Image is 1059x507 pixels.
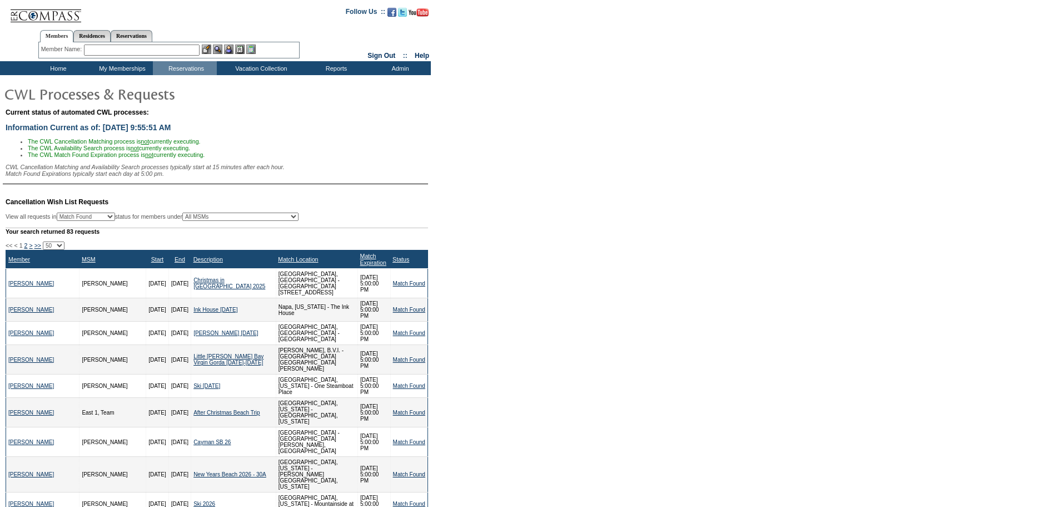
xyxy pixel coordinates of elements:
a: Help [415,52,429,60]
img: Reservations [235,45,245,54]
a: Ski 2026 [193,501,215,507]
td: [DATE] 5:00:00 PM [358,322,391,345]
td: [DATE] 5:00:00 PM [358,269,391,298]
a: [PERSON_NAME] [8,383,54,389]
img: Become our fan on Facebook [387,8,396,17]
td: [DATE] [168,345,191,375]
td: [DATE] 5:00:00 PM [358,398,391,427]
td: [DATE] [168,427,191,457]
span: The CWL Match Found Expiration process is currently executing. [28,151,205,158]
td: Follow Us :: [346,7,385,20]
a: Match Found [393,410,425,416]
td: [GEOGRAPHIC_DATA] - [GEOGRAPHIC_DATA][PERSON_NAME], [GEOGRAPHIC_DATA] [276,427,357,457]
a: New Years Beach 2026 - 30A [193,471,266,478]
a: >> [34,242,41,249]
a: Match Expiration [360,253,386,266]
a: Match Location [278,256,318,263]
td: [PERSON_NAME] [79,427,146,457]
td: [DATE] 5:00:00 PM [358,427,391,457]
img: View [213,45,222,54]
td: Reservations [153,61,217,75]
a: Members [40,30,74,42]
a: > [29,242,32,249]
a: End [175,256,185,263]
td: [PERSON_NAME] [79,269,146,298]
a: [PERSON_NAME] [8,501,54,507]
a: [PERSON_NAME] [8,439,54,445]
a: Start [151,256,164,263]
td: [GEOGRAPHIC_DATA], [GEOGRAPHIC_DATA] - [GEOGRAPHIC_DATA] [276,322,357,345]
td: [PERSON_NAME] [79,298,146,322]
td: [PERSON_NAME] [79,375,146,398]
a: Description [193,256,223,263]
td: [DATE] [146,269,168,298]
u: not [141,138,149,145]
td: [DATE] 5:00:00 PM [358,345,391,375]
a: Ski [DATE] [193,383,220,389]
td: [DATE] [146,427,168,457]
td: Admin [367,61,431,75]
a: [PERSON_NAME] [DATE] [193,330,258,336]
td: [DATE] [168,322,191,345]
td: [DATE] [168,398,191,427]
a: [PERSON_NAME] [8,280,54,287]
a: Cayman SB 26 [193,439,231,445]
a: Match Found [393,471,425,478]
td: [PERSON_NAME] [79,345,146,375]
a: Match Found [393,501,425,507]
td: [GEOGRAPHIC_DATA], [US_STATE] - [PERSON_NAME][GEOGRAPHIC_DATA], [US_STATE] [276,457,357,493]
a: 2 [24,242,28,249]
a: [PERSON_NAME] [8,330,54,336]
a: Match Found [393,307,425,313]
a: After Christmas Beach Trip [193,410,260,416]
td: [DATE] [146,322,168,345]
span: << [6,242,12,249]
span: Cancellation Wish List Requests [6,198,108,206]
div: Member Name: [41,45,84,54]
a: Match Found [393,439,425,445]
a: Member [8,256,30,263]
a: Match Found [393,280,425,287]
a: [PERSON_NAME] [8,410,54,416]
a: Subscribe to our YouTube Channel [409,11,429,18]
a: Match Found [393,383,425,389]
td: [DATE] [146,298,168,322]
td: [PERSON_NAME] [79,322,146,345]
td: Vacation Collection [217,61,303,75]
a: Residences [73,30,111,42]
a: Become our fan on Facebook [387,11,396,18]
a: Christmas in [GEOGRAPHIC_DATA] 2025 [193,277,265,289]
a: Sign Out [367,52,395,60]
td: [DATE] 5:00:00 PM [358,375,391,398]
img: Impersonate [224,45,233,54]
a: Follow us on Twitter [398,11,407,18]
td: [GEOGRAPHIC_DATA], [GEOGRAPHIC_DATA] - [GEOGRAPHIC_DATA][STREET_ADDRESS] [276,269,357,298]
a: [PERSON_NAME] [8,471,54,478]
img: Follow us on Twitter [398,8,407,17]
span: Current status of automated CWL processes: [6,109,149,116]
a: Ink House [DATE] [193,307,237,313]
img: b_edit.gif [202,45,211,54]
td: Napa, [US_STATE] - The Ink House [276,298,357,322]
span: The CWL Cancellation Matching process is currently executing. [28,138,201,145]
td: [DATE] 5:00:00 PM [358,457,391,493]
td: [DATE] [146,457,168,493]
div: Your search returned 83 requests [6,228,428,235]
span: < [14,242,17,249]
td: East 1, Team [79,398,146,427]
td: [DATE] 5:00:00 PM [358,298,391,322]
a: Reservations [111,30,152,42]
td: [PERSON_NAME], B.V.I. - [GEOGRAPHIC_DATA] [GEOGRAPHIC_DATA][PERSON_NAME] [276,345,357,375]
td: [DATE] [146,345,168,375]
td: [DATE] [168,269,191,298]
td: [PERSON_NAME] [79,457,146,493]
a: MSM [82,256,96,263]
div: View all requests in status for members under [6,213,299,221]
span: :: [403,52,407,60]
a: [PERSON_NAME] [8,357,54,363]
a: Match Found [393,330,425,336]
td: [DATE] [168,298,191,322]
td: [DATE] [168,375,191,398]
div: CWL Cancellation Matching and Availability Search processes typically start at 15 minutes after e... [6,164,428,177]
a: Little [PERSON_NAME] Bay Virgin Gorda [DATE]-[DATE] [193,353,263,366]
